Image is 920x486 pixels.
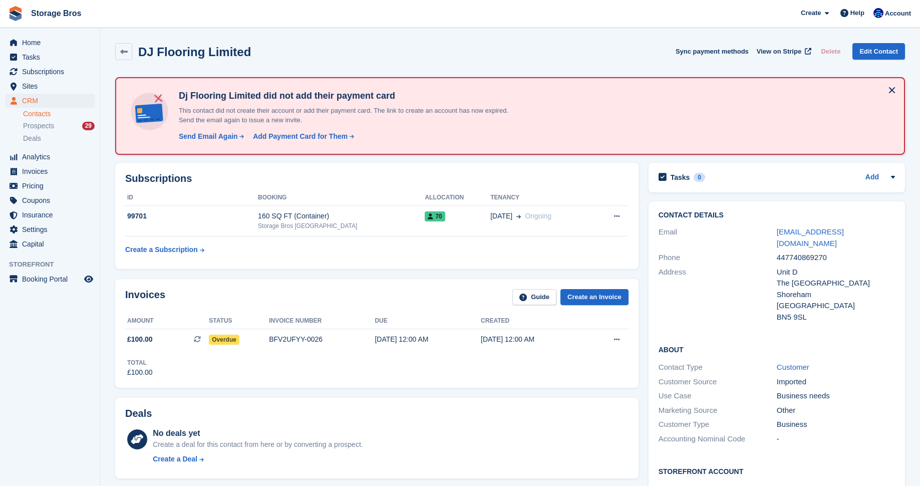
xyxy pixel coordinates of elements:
[5,36,95,50] a: menu
[777,252,895,264] div: 447740869270
[5,222,95,236] a: menu
[481,313,587,329] th: Created
[777,433,895,445] div: -
[777,390,895,402] div: Business needs
[659,211,895,219] h2: Contact Details
[375,334,481,345] div: [DATE] 12:00 AM
[425,190,490,206] th: Allocation
[425,211,445,221] span: 70
[249,131,355,142] a: Add Payment Card for Them
[258,190,425,206] th: Booking
[22,65,82,79] span: Subscriptions
[481,334,587,345] div: [DATE] 12:00 AM
[801,8,821,18] span: Create
[777,363,809,371] a: Customer
[659,405,777,416] div: Marketing Source
[5,272,95,286] a: menu
[512,289,556,306] a: Guide
[22,208,82,222] span: Insurance
[23,121,95,131] a: Prospects 29
[777,376,895,388] div: Imported
[5,164,95,178] a: menu
[5,179,95,193] a: menu
[777,278,895,289] div: The [GEOGRAPHIC_DATA]
[258,221,425,230] div: Storage Bros [GEOGRAPHIC_DATA]
[5,50,95,64] a: menu
[22,36,82,50] span: Home
[676,43,749,60] button: Sync payment methods
[375,313,481,329] th: Due
[82,122,95,130] div: 29
[490,190,593,206] th: Tenancy
[209,335,239,345] span: Overdue
[125,245,198,255] div: Create a Subscription
[125,313,209,329] th: Amount
[125,190,258,206] th: ID
[659,466,895,476] h2: Storefront Account
[22,50,82,64] span: Tasks
[128,90,171,133] img: no-card-linked-e7822e413c904bf8b177c4d89f31251c4716f9871600ec3ca5bfc59e148c83f4.svg
[659,226,777,249] div: Email
[125,240,204,259] a: Create a Subscription
[125,408,152,419] h2: Deals
[22,94,82,108] span: CRM
[127,334,153,345] span: £100.00
[850,8,864,18] span: Help
[27,5,85,22] a: Storage Bros
[777,289,895,301] div: Shoreham
[153,454,363,464] a: Create a Deal
[659,419,777,430] div: Customer Type
[777,405,895,416] div: Other
[125,211,258,221] div: 99701
[5,208,95,222] a: menu
[757,47,801,57] span: View on Stripe
[83,273,95,285] a: Preview store
[753,43,813,60] a: View on Stripe
[852,43,905,60] a: Edit Contact
[777,300,895,312] div: [GEOGRAPHIC_DATA]
[659,344,895,354] h2: About
[659,267,777,323] div: Address
[777,419,895,430] div: Business
[153,439,363,450] div: Create a deal for this contact from here or by converting a prospect.
[694,173,705,182] div: 0
[22,150,82,164] span: Analytics
[659,376,777,388] div: Customer Source
[777,267,895,278] div: Unit D
[659,252,777,264] div: Phone
[22,193,82,207] span: Coupons
[777,227,844,248] a: [EMAIL_ADDRESS][DOMAIN_NAME]
[8,6,23,21] img: stora-icon-8386f47178a22dfd0bd8f6a31ec36ba5ce8667c1dd55bd0f319d3a0aa187defe.svg
[153,454,197,464] div: Create a Deal
[179,131,238,142] div: Send Email Again
[817,43,844,60] button: Delete
[175,90,525,102] h4: Dj Flooring Limited did not add their payment card
[269,334,375,345] div: BFV2UFYY-0026
[865,172,879,183] a: Add
[127,358,153,367] div: Total
[138,45,251,59] h2: DJ Flooring Limited
[5,94,95,108] a: menu
[269,313,375,329] th: Invoice number
[659,433,777,445] div: Accounting Nominal Code
[22,222,82,236] span: Settings
[23,109,95,119] a: Contacts
[22,79,82,93] span: Sites
[490,211,512,221] span: [DATE]
[873,8,883,18] img: Jamie O’Mara
[659,390,777,402] div: Use Case
[22,272,82,286] span: Booking Portal
[209,313,269,329] th: Status
[22,179,82,193] span: Pricing
[22,164,82,178] span: Invoices
[153,427,363,439] div: No deals yet
[125,173,629,184] h2: Subscriptions
[671,173,690,182] h2: Tasks
[5,237,95,251] a: menu
[125,289,165,306] h2: Invoices
[885,9,911,19] span: Account
[127,367,153,378] div: £100.00
[5,79,95,93] a: menu
[9,260,100,270] span: Storefront
[5,65,95,79] a: menu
